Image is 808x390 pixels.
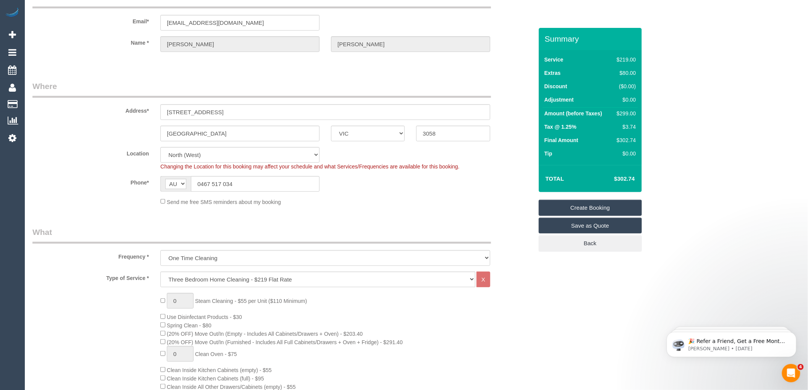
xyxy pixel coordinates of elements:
[539,200,642,216] a: Create Booking
[798,364,804,370] span: 4
[545,83,567,90] label: Discount
[614,83,636,90] div: ($0.00)
[545,34,638,43] h3: Summary
[32,227,491,244] legend: What
[160,15,320,31] input: Email*
[416,126,490,141] input: Post Code*
[167,322,212,329] span: Spring Clean - $80
[167,384,296,390] span: Clean Inside All Other Drawers/Cabinets (empty) - $55
[167,375,264,382] span: Clean Inside Kitchen Cabinets (full) - $95
[167,331,363,337] span: (20% OFF) Move Out/In (Empty - Includes All Cabinets/Drawers + Oven) - $203.40
[167,199,281,205] span: Send me free SMS reminders about my booking
[545,136,579,144] label: Final Amount
[782,364,800,382] iframe: Intercom live chat
[545,56,564,63] label: Service
[539,218,642,234] a: Save as Quote
[195,298,307,304] span: Steam Cleaning - $55 per Unit ($110 Minimum)
[160,163,459,170] span: Changing the Location for this booking may affect your schedule and what Services/Frequencies are...
[655,316,808,369] iframe: Intercom notifications message
[195,351,237,357] span: Clean Oven - $75
[27,250,155,261] label: Frequency *
[5,8,20,18] img: Automaid Logo
[614,56,636,63] div: $219.00
[545,69,561,77] label: Extras
[27,272,155,282] label: Type of Service *
[614,69,636,77] div: $80.00
[160,126,320,141] input: Suburb*
[614,123,636,131] div: $3.74
[27,15,155,25] label: Email*
[160,36,320,52] input: First Name*
[27,147,155,157] label: Location
[614,110,636,117] div: $299.00
[167,339,403,345] span: (20% OFF) Move Out/In (Furnished - Includes All Full Cabinets/Drawers + Oven + Fridge) - $291.40
[591,176,635,182] h4: $302.74
[27,36,155,47] label: Name *
[32,81,491,98] legend: Where
[545,150,553,157] label: Tip
[331,36,490,52] input: Last Name*
[546,175,564,182] strong: Total
[27,176,155,186] label: Phone*
[614,96,636,104] div: $0.00
[27,104,155,115] label: Address*
[167,314,242,320] span: Use Disinfectant Products - $30
[614,150,636,157] div: $0.00
[545,96,574,104] label: Adjustment
[545,123,577,131] label: Tax @ 1.25%
[539,235,642,251] a: Back
[191,176,320,192] input: Phone*
[167,367,272,373] span: Clean Inside Kitchen Cabinets (empty) - $55
[614,136,636,144] div: $302.74
[545,110,602,117] label: Amount (before Taxes)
